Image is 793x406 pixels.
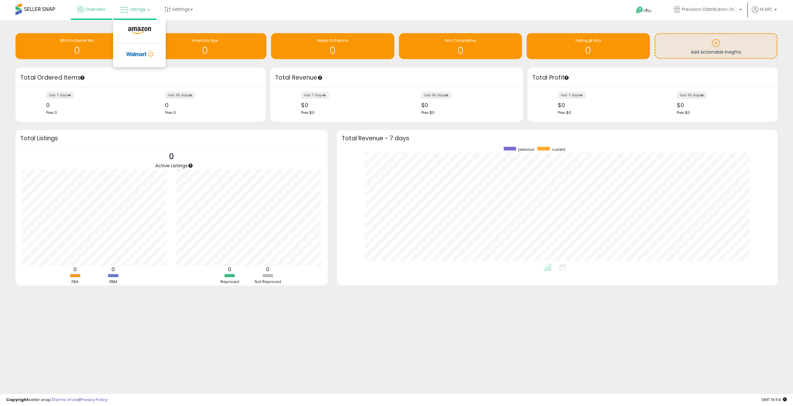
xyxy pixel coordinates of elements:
div: Tooltip anchor [317,75,323,81]
div: $0 [677,102,767,108]
span: Active Listings [155,162,188,169]
a: Add Actionable Insights [655,34,777,58]
div: FBA [57,279,94,285]
div: Repriced [211,279,248,285]
span: Needs to Reprice [317,38,348,43]
h3: Total Listings [20,136,323,141]
div: FBM [95,279,132,285]
span: previous [518,147,534,152]
div: $0 [421,102,512,108]
span: Prev: $0 [301,110,314,115]
span: Inventory Age [192,38,218,43]
div: $0 [558,102,648,108]
span: Non Competitive [445,38,476,43]
i: Get Help [636,6,643,14]
span: Prev: $0 [421,110,435,115]
b: 0 [266,266,269,273]
span: Prev: 0 [165,110,176,115]
span: BB Price Below Min [60,38,94,43]
div: Not Repriced [249,279,287,285]
label: last 7 days [558,92,586,99]
a: Needs to Reprice 0 [271,33,394,59]
h1: 0 [19,46,136,56]
a: Help [631,2,664,20]
div: Tooltip anchor [80,75,85,81]
span: Overview [85,6,105,12]
h1: 0 [530,46,647,56]
span: Prev: $0 [677,110,690,115]
a: Selling @ Max 0 [527,33,650,59]
div: 0 [165,102,255,108]
label: last 30 days [421,92,451,99]
b: 0 [73,266,77,273]
h3: Total Revenue [275,73,518,82]
a: Hi BIFL [752,6,777,20]
label: last 30 days [677,92,707,99]
a: BB Price Below Min 0 [15,33,139,59]
h1: 0 [147,46,264,56]
span: current [552,147,565,152]
div: $0 [301,102,392,108]
b: 0 [228,266,231,273]
div: 0 [46,102,136,108]
b: 0 [112,266,115,273]
span: Precision Distribution Group [682,6,738,12]
label: last 30 days [165,92,195,99]
a: Non Competitive 0 [399,33,522,59]
h3: Total Ordered Items [20,73,261,82]
span: Prev: 0 [46,110,57,115]
label: last 7 days [46,92,74,99]
span: Add Actionable Insights [691,49,741,55]
h1: 0 [402,46,519,56]
div: Tooltip anchor [564,75,569,81]
span: Selling @ Max [575,38,601,43]
span: Listings [129,6,146,12]
span: Prev: $0 [558,110,571,115]
div: Tooltip anchor [188,163,193,168]
p: 0 [155,151,188,163]
span: Help [643,8,652,13]
a: Inventory Age 0 [143,33,267,59]
label: last 7 days [301,92,329,99]
span: Hi BIFL [760,6,773,12]
h3: Total Profit [532,73,773,82]
h1: 0 [274,46,391,56]
h3: Total Revenue - 7 days [342,136,773,141]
